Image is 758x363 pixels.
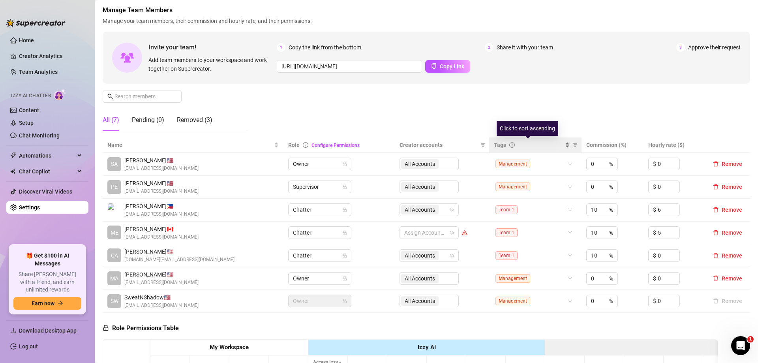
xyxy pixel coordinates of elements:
[494,141,506,149] span: Tags
[731,336,750,355] iframe: Intercom live chat
[19,69,58,75] a: Team Analytics
[103,137,283,153] th: Name
[54,89,66,100] img: AI Chatter
[497,121,558,136] div: Click to sort ascending
[400,141,478,149] span: Creator accounts
[342,276,347,281] span: lock
[713,253,719,258] span: delete
[111,297,118,305] span: SW
[32,300,54,307] span: Earn now
[293,250,347,261] span: Chatter
[124,202,199,211] span: [PERSON_NAME] 🇵🇭
[495,297,530,305] span: Management
[710,182,745,192] button: Remove
[713,207,719,213] span: delete
[111,228,118,237] span: ME
[124,156,199,165] span: [PERSON_NAME] 🇺🇸
[19,165,75,178] span: Chat Copilot
[6,19,66,27] img: logo-BBDzfeDw.svg
[58,301,63,306] span: arrow-right
[722,161,742,167] span: Remove
[431,63,437,69] span: copy
[10,327,17,334] span: download
[13,297,81,310] button: Earn nowarrow-right
[103,325,109,331] span: lock
[124,188,199,195] span: [EMAIL_ADDRESS][DOMAIN_NAME]
[293,227,347,239] span: Chatter
[342,162,347,166] span: lock
[277,43,285,52] span: 1
[722,229,742,236] span: Remove
[19,132,60,139] a: Chat Monitoring
[401,205,439,214] span: All Accounts
[401,251,439,260] span: All Accounts
[495,205,518,214] span: Team 1
[124,179,199,188] span: [PERSON_NAME] 🇺🇸
[148,56,274,73] span: Add team members to your workspace and work together on Supercreator.
[710,159,745,169] button: Remove
[124,256,235,263] span: [DOMAIN_NAME][EMAIL_ADDRESS][DOMAIN_NAME]
[571,139,579,151] span: filter
[710,205,745,214] button: Remove
[573,143,578,147] span: filter
[342,253,347,258] span: lock
[19,327,77,334] span: Download Desktop App
[710,251,745,260] button: Remove
[342,299,347,303] span: lock
[124,225,199,233] span: [PERSON_NAME] 🇨🇦
[722,252,742,259] span: Remove
[497,43,553,52] span: Share it with your team
[495,251,518,260] span: Team 1
[177,115,212,125] div: Removed (3)
[10,169,15,174] img: Chat Copilot
[480,143,485,147] span: filter
[495,228,518,237] span: Team 1
[124,302,199,309] span: [EMAIL_ADDRESS][DOMAIN_NAME]
[479,139,487,151] span: filter
[19,120,34,126] a: Setup
[103,17,750,25] span: Manage your team members, their commission and hourly rate, and their permissions.
[644,137,705,153] th: Hourly rate ($)
[19,149,75,162] span: Automations
[13,252,81,267] span: 🎁 Get $100 in AI Messages
[19,50,82,62] a: Creator Analytics
[495,160,530,168] span: Management
[440,63,464,70] span: Copy Link
[19,107,39,113] a: Content
[311,143,360,148] a: Configure Permissions
[722,207,742,213] span: Remove
[293,181,347,193] span: Supervisor
[303,142,308,148] span: info-circle
[293,204,347,216] span: Chatter
[722,275,742,282] span: Remove
[124,293,199,302] span: SweatNShadow 🇺🇸
[462,230,467,235] span: warning
[405,205,435,214] span: All Accounts
[103,324,179,333] h5: Role Permissions Table
[485,43,493,52] span: 2
[103,6,750,15] span: Manage Team Members
[713,275,719,281] span: delete
[495,182,530,191] span: Management
[418,344,436,351] strong: Izzy AI
[124,247,235,256] span: [PERSON_NAME] 🇺🇸
[293,158,347,170] span: Owner
[19,37,34,43] a: Home
[342,184,347,189] span: lock
[509,142,515,148] span: question-circle
[450,253,454,258] span: team
[111,160,118,168] span: SA
[210,344,249,351] strong: My Workspace
[124,233,199,241] span: [EMAIL_ADDRESS][DOMAIN_NAME]
[111,251,118,260] span: CA
[108,203,121,216] img: Jhon Kenneth Cornito
[710,296,745,306] button: Remove
[747,336,754,342] span: 1
[111,182,118,191] span: PE
[110,274,118,283] span: MA
[450,207,454,212] span: team
[293,295,347,307] span: Owner
[293,273,347,284] span: Owner
[713,161,719,167] span: delete
[722,184,742,190] span: Remove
